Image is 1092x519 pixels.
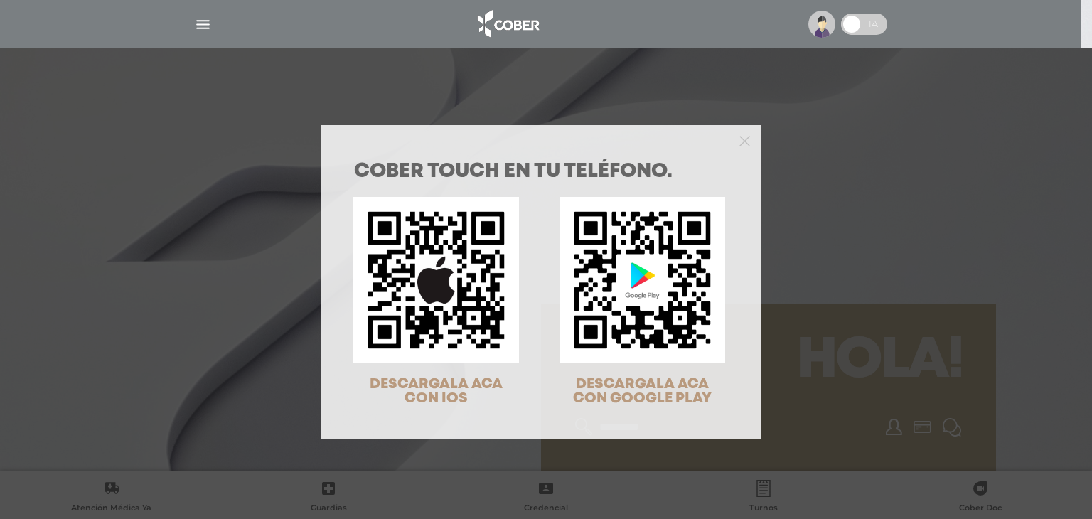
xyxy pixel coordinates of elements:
[353,197,519,363] img: qr-code
[573,378,712,405] span: DESCARGALA ACA CON GOOGLE PLAY
[560,197,725,363] img: qr-code
[739,134,750,146] button: Close
[370,378,503,405] span: DESCARGALA ACA CON IOS
[354,162,728,182] h1: COBER TOUCH en tu teléfono.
